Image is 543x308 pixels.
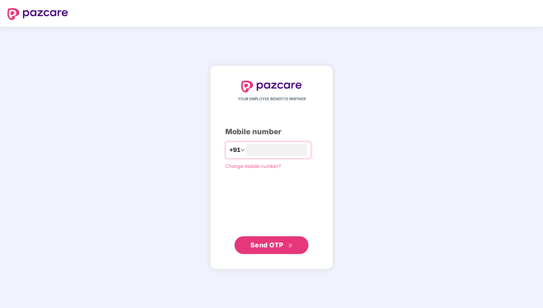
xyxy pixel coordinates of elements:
[288,243,293,248] span: double-right
[229,145,240,155] span: +91
[225,126,318,138] div: Mobile number
[250,241,283,249] span: Send OTP
[7,8,68,20] img: logo
[238,96,306,102] span: YOUR EMPLOYEE BENEFITS PARTNER
[241,81,302,92] img: logo
[225,163,281,169] a: Change mobile number?
[240,148,245,152] span: down
[235,236,308,254] button: Send OTPdouble-right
